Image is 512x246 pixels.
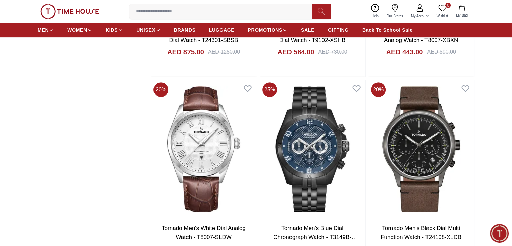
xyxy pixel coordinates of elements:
a: BRANDS [174,24,196,36]
span: MEN [38,27,49,33]
a: Tornado Men's Automatic Black Dial Dial Watch - T24301-SBSB [158,28,249,43]
a: GIFTING [328,24,349,36]
span: UNISEX [136,27,155,33]
span: LUGGAGE [209,27,235,33]
span: 25 % [262,82,277,97]
div: Home [2,157,65,179]
span: My Bag [453,13,470,18]
div: Chat Widget [490,224,509,243]
span: Home [27,172,41,177]
a: Help [368,3,383,20]
button: My Bag [452,3,472,19]
span: SALE [301,27,314,33]
a: UNISEX [136,24,160,36]
a: Our Stores [383,3,407,20]
a: MEN [38,24,54,36]
span: 0 [445,3,451,8]
span: 20 % [153,82,168,97]
a: Back To School Sale [362,24,413,36]
a: Tornado Men's Chronograph Green Dial Watch - T9102-XSHB [268,28,357,43]
span: Chat with us now [31,119,114,127]
span: KIDS [106,27,118,33]
div: AED 730.00 [318,48,347,56]
span: Conversation [84,172,115,177]
a: WOMEN [67,24,92,36]
span: PROMOTIONS [248,27,282,33]
span: Help [369,13,381,19]
span: WOMEN [67,27,87,33]
a: Tornado Men's Navy Blue Dial Analog Watch - T8007-XBXN [383,28,459,43]
a: PROMOTIONS [248,24,287,36]
div: Conversation [67,157,132,179]
div: Chat with us now [8,110,126,136]
a: SALE [301,24,314,36]
a: KIDS [106,24,123,36]
a: Tornado Men's White Dial Analog Watch - T8007-SLDW [162,225,246,240]
span: My Account [408,13,431,19]
span: Wishlist [434,13,451,19]
span: GIFTING [328,27,349,33]
span: Back To School Sale [362,27,413,33]
div: Timehousecompany [8,58,126,84]
img: Tornado Men's White Dial Analog Watch - T8007-SLDW [151,80,257,219]
div: AED 590.00 [427,48,456,56]
span: Our Stores [384,13,406,19]
h4: AED 584.00 [277,47,314,57]
a: LUGGAGE [209,24,235,36]
span: BRANDS [174,27,196,33]
h4: AED 443.00 [386,47,423,57]
h4: AED 875.00 [167,47,204,57]
span: 20 % [371,82,386,97]
img: Company logo [9,9,22,22]
img: Tornado Men's Black Dial Multi Function Watch - T24108-XLDB [368,80,474,219]
div: Find your dream watch—experts ready to assist! [8,87,126,101]
img: Tornado Men's Blue Dial Chronograph Watch - T3149B-BBBJ [260,80,365,219]
div: AED 1250.00 [208,48,240,56]
img: ... [40,4,99,19]
a: 0Wishlist [433,3,452,20]
a: Tornado Men's Black Dial Multi Function Watch - T24108-XLDB [381,225,462,240]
